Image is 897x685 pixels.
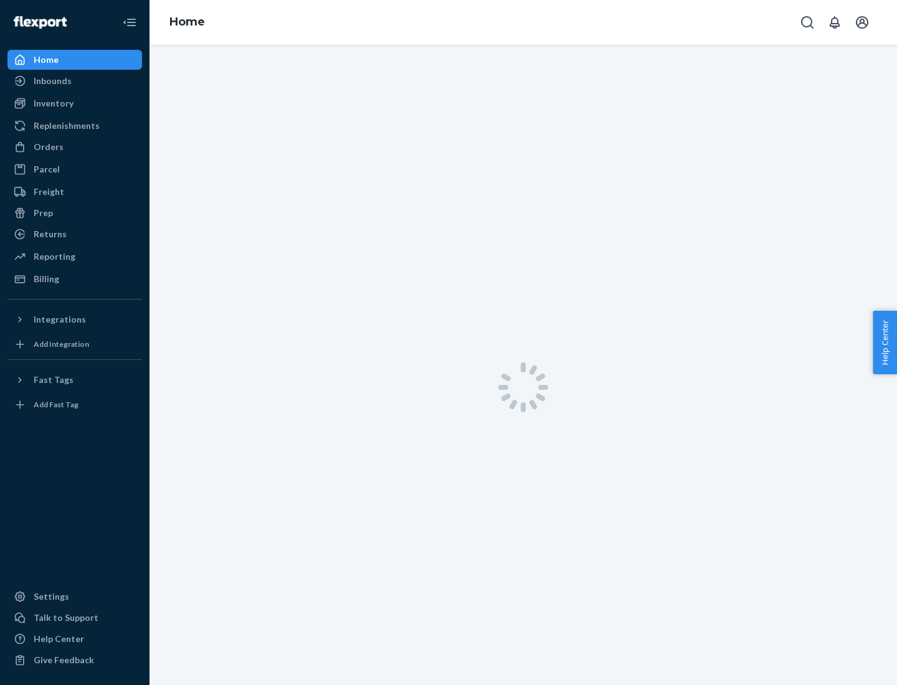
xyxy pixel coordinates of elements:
a: Home [169,15,205,29]
a: Returns [7,224,142,244]
button: Open account menu [850,10,875,35]
ol: breadcrumbs [159,4,215,40]
div: Inbounds [34,75,72,87]
div: Orders [34,141,64,153]
div: Parcel [34,163,60,176]
a: Inbounds [7,71,142,91]
a: Parcel [7,159,142,179]
a: Prep [7,203,142,223]
a: Orders [7,137,142,157]
div: Freight [34,186,64,198]
button: Close Navigation [117,10,142,35]
a: Freight [7,182,142,202]
div: Give Feedback [34,654,94,666]
a: Billing [7,269,142,289]
div: Settings [34,590,69,603]
img: Flexport logo [14,16,67,29]
a: Talk to Support [7,608,142,628]
a: Settings [7,587,142,607]
button: Help Center [873,311,897,374]
a: Reporting [7,247,142,267]
div: Add Integration [34,339,89,349]
div: Inventory [34,97,74,110]
a: Help Center [7,629,142,649]
div: Integrations [34,313,86,326]
div: Talk to Support [34,612,98,624]
a: Home [7,50,142,70]
div: Prep [34,207,53,219]
a: Add Integration [7,334,142,354]
button: Integrations [7,309,142,329]
div: Home [34,54,59,66]
a: Add Fast Tag [7,395,142,415]
div: Fast Tags [34,374,74,386]
button: Open notifications [822,10,847,35]
a: Replenishments [7,116,142,136]
div: Reporting [34,250,75,263]
a: Inventory [7,93,142,113]
div: Returns [34,228,67,240]
div: Billing [34,273,59,285]
button: Fast Tags [7,370,142,390]
button: Open Search Box [795,10,820,35]
div: Replenishments [34,120,100,132]
div: Help Center [34,633,84,645]
div: Add Fast Tag [34,399,78,410]
button: Give Feedback [7,650,142,670]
